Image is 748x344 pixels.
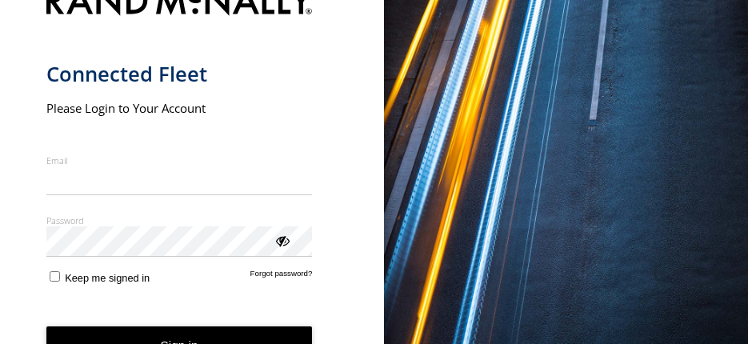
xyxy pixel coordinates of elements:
[50,271,60,282] input: Keep me signed in
[274,232,290,248] div: ViewPassword
[46,100,313,116] h2: Please Login to Your Account
[46,61,313,87] h1: Connected Fleet
[46,214,313,226] label: Password
[65,272,150,284] span: Keep me signed in
[250,269,313,284] a: Forgot password?
[46,154,313,166] label: Email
